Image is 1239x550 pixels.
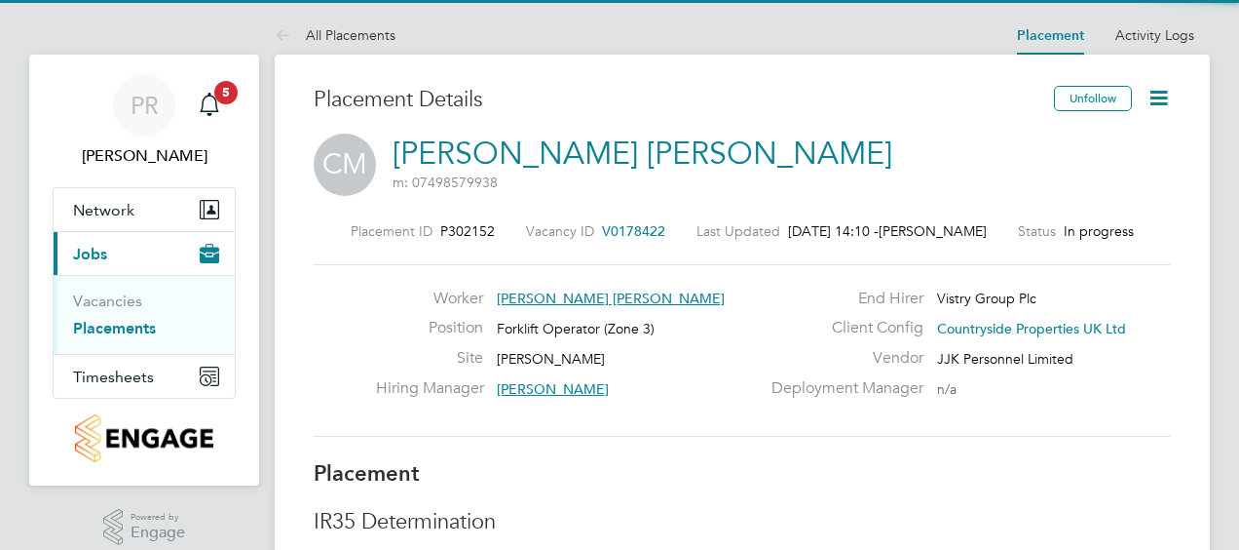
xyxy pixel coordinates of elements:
[879,222,987,240] span: [PERSON_NAME]
[937,290,1036,307] span: Vistry Group Plc
[73,201,134,219] span: Network
[760,378,923,399] label: Deployment Manager
[131,509,185,526] span: Powered by
[314,134,376,196] span: CM
[376,348,483,369] label: Site
[1054,86,1132,111] button: Unfollow
[75,414,212,462] img: countryside-properties-logo-retina.png
[54,232,235,275] button: Jobs
[190,74,229,137] a: 5
[314,508,1171,536] h3: IR35 Determination
[53,74,236,168] a: PR[PERSON_NAME]
[376,289,483,309] label: Worker
[497,350,605,368] span: [PERSON_NAME]
[351,222,432,240] label: Placement ID
[131,93,159,118] span: PR
[29,55,259,486] nav: Main navigation
[314,460,420,487] b: Placement
[1017,27,1084,44] a: Placement
[54,275,235,354] div: Jobs
[53,414,236,462] a: Go to home page
[54,188,235,231] button: Network
[1115,26,1194,44] a: Activity Logs
[376,378,483,399] label: Hiring Manager
[602,222,665,240] span: V0178422
[497,380,609,398] span: [PERSON_NAME]
[760,348,923,369] label: Vendor
[376,318,483,338] label: Position
[73,245,107,263] span: Jobs
[103,509,186,546] a: Powered byEngage
[73,292,142,310] a: Vacancies
[314,86,1039,114] h3: Placement Details
[1018,222,1056,240] label: Status
[393,135,892,173] a: [PERSON_NAME] [PERSON_NAME]
[54,355,235,398] button: Timesheets
[131,525,185,541] span: Engage
[275,26,395,44] a: All Placements
[760,318,923,338] label: Client Config
[696,222,780,240] label: Last Updated
[526,222,594,240] label: Vacancy ID
[788,222,879,240] span: [DATE] 14:10 -
[937,350,1073,368] span: JJK Personnel Limited
[937,320,1126,337] span: Countryside Properties UK Ltd
[760,289,923,309] label: End Hirer
[1064,222,1134,240] span: In progress
[53,144,236,168] span: Paul Robinson
[440,222,495,240] span: P302152
[497,290,725,307] span: [PERSON_NAME] [PERSON_NAME]
[73,368,154,386] span: Timesheets
[497,320,655,337] span: Forklift Operator (Zone 3)
[73,319,156,337] a: Placements
[214,81,238,104] span: 5
[393,174,498,191] span: m: 07498579938
[937,380,957,398] span: n/a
